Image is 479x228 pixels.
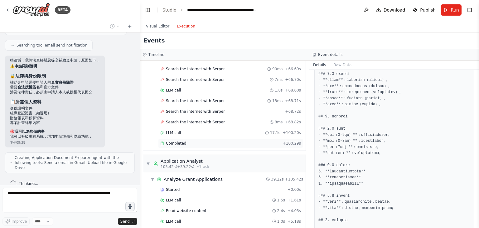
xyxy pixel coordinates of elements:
span: Creating Application Document Preparer agent with the following tools: Send a email in Gmail, Upl... [15,155,129,170]
span: ▼ [146,161,150,166]
span: • 1 task [197,164,209,169]
button: Click to speak your automation idea [125,202,135,211]
span: 1.8s [275,88,283,93]
span: Search the internet with Serper [166,67,225,72]
h2: 🎯 [10,129,100,134]
span: 8ms [275,120,283,125]
button: Hide left sidebar [143,6,152,14]
h3: Timeline [148,52,164,57]
span: + 0.00s [288,187,301,192]
button: Improve [2,217,30,226]
span: LLM call [166,198,181,203]
div: 下午09:38 [10,140,100,145]
span: 105.42s (+39.22s) [161,164,194,169]
button: Details [309,61,330,69]
strong: 法律與身份限制 [15,73,46,78]
button: Switch to previous chat [107,22,122,30]
span: Search the internet with Serper [166,109,225,114]
span: ▼ [151,177,154,182]
span: + 68.71s [285,98,301,103]
span: Search the internet with Serper [166,77,225,82]
span: + 68.72s [285,109,301,114]
li: 身份證明文件 [10,106,100,111]
strong: 所需個人資料 [15,99,41,104]
span: LLM call [166,88,181,93]
span: Run [451,7,459,13]
span: + 66.69s [285,67,301,72]
strong: 合法授權簽名 [17,85,40,89]
span: Search the internet with Serper [166,120,225,125]
span: LLM call [166,130,181,135]
span: 13ms [272,98,283,103]
span: Read website content [166,208,206,213]
span: 2.4s [277,208,285,213]
button: Execution [173,22,199,30]
button: Raw Data [330,61,356,69]
p: 很遺憾，我無法直接幫您提交補助金申請，原因如下： [10,58,100,63]
h3: 🔒 [10,73,100,79]
span: Publish [420,7,436,13]
nav: breadcrumb [162,7,257,13]
span: + 4.03s [288,208,301,213]
span: + 100.20s [283,130,301,135]
button: Start a new chat [125,22,135,30]
li: 組織登記證書（如適用） [10,111,100,116]
span: + 5.18s [288,219,301,224]
span: Improve [12,219,27,224]
span: + 100.29s [283,141,301,146]
strong: 真實身份驗證 [51,80,74,85]
button: Run [441,4,462,16]
img: Logo [12,3,50,17]
strong: 我可以為您做的事 [15,129,45,134]
span: Thinking... [19,181,38,186]
span: 17.1s [270,130,280,135]
span: + 68.82s [285,120,301,125]
button: Send [118,218,137,225]
h2: ⚠️ [10,64,100,69]
li: 需要 和官方文件 [10,85,100,90]
span: Completed [166,141,186,146]
h2: Events [143,36,165,45]
strong: 申請限制說明 [15,64,37,68]
button: Show right sidebar [465,6,474,14]
span: Send [120,219,130,224]
a: Studio [162,7,177,12]
p: 我可以升級現有系統，增加申請準備和協助功能： [10,134,100,139]
button: Visual Editor [142,22,173,30]
div: BETA [55,6,70,14]
h3: Event details [318,52,342,57]
div: Application Analyst [161,158,209,164]
span: 7ms [275,77,283,82]
button: Publish [410,4,438,16]
span: LLM call [166,219,181,224]
span: + 68.60s [285,88,301,93]
span: 1.5s [277,198,285,203]
li: 財務報表和預算資料 [10,116,100,121]
button: Download [374,4,408,16]
div: Analyze Grant Applications [164,176,223,182]
span: 39.22s [271,177,284,182]
span: Search the internet with Serper [166,98,225,103]
span: + 1.61s [288,198,301,203]
h3: 📋 [10,99,100,105]
span: + 105.42s [285,177,303,182]
span: Download [384,7,405,13]
li: 涉及法律責任，必須由申請人本人或授權代表提交 [10,90,100,95]
span: 90ms [272,67,283,72]
span: Searching tool email send notification [17,43,87,48]
span: Started [166,187,180,192]
span: + 66.70s [285,77,301,82]
li: 補助金申請需要申請人的 [10,80,100,85]
li: 專案計畫詳細內容 [10,121,100,126]
span: 1.0s [277,219,285,224]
